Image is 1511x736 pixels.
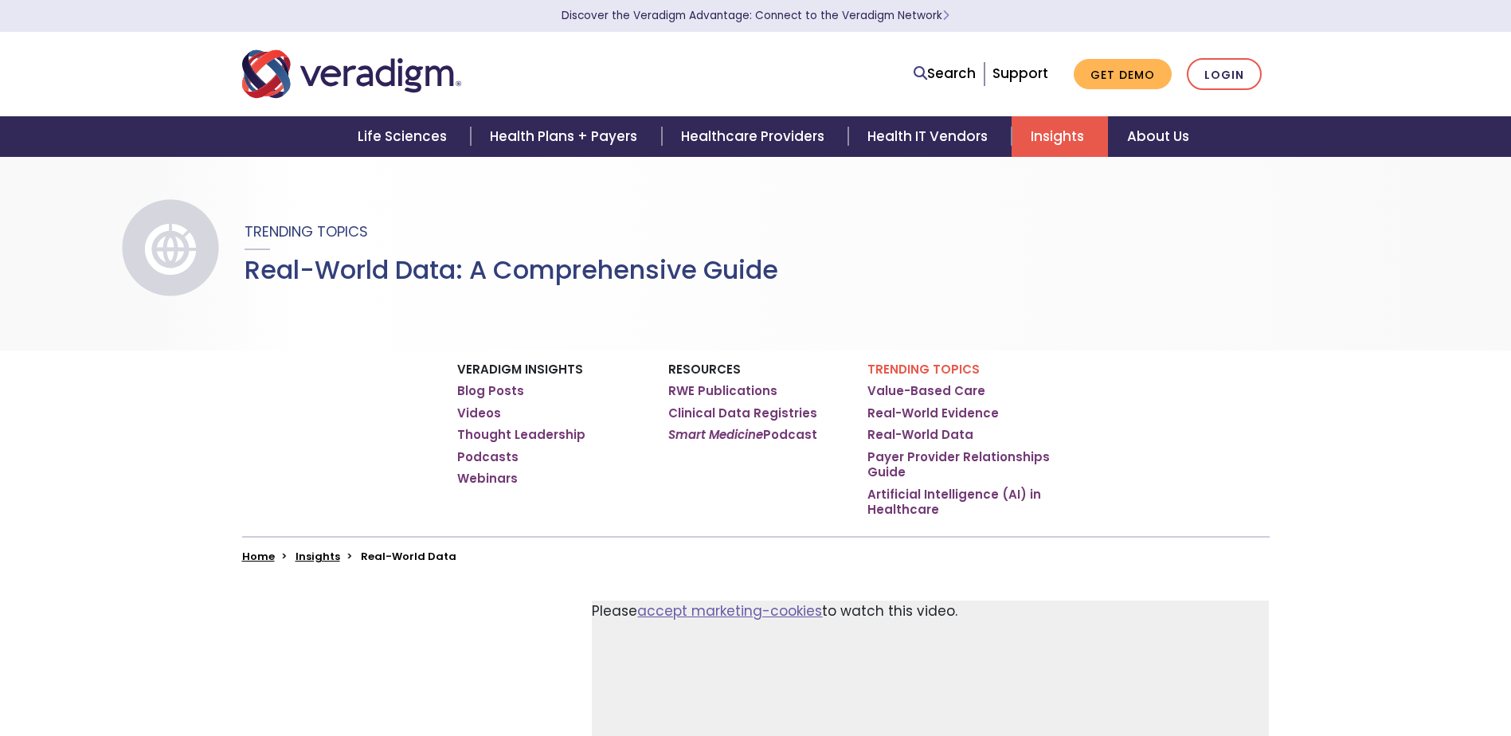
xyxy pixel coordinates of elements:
a: About Us [1108,116,1208,157]
img: Veradigm logo [242,48,461,100]
a: RWE Publications [668,383,777,399]
span: Please to watch this video. [592,601,957,621]
a: Healthcare Providers [662,116,848,157]
a: Smart MedicinePodcast [668,427,817,443]
a: Insights [1012,116,1108,157]
em: Smart Medicine [668,426,763,443]
a: Real-World Data [867,427,973,443]
a: Blog Posts [457,383,524,399]
a: Health IT Vendors [848,116,1012,157]
span: Trending Topics [245,221,368,241]
h1: Real-World Data: A Comprehensive Guide [245,255,778,285]
a: Artificial Intelligence (AI) in Healthcare [867,487,1055,518]
a: Home [242,549,275,564]
a: Insights [296,549,340,564]
a: Get Demo [1074,59,1172,90]
a: Real-World Evidence [867,405,999,421]
a: Discover the Veradigm Advantage: Connect to the Veradigm NetworkLearn More [562,8,949,23]
a: Value-Based Care [867,383,985,399]
a: Support [992,64,1048,83]
a: Podcasts [457,449,519,465]
a: Health Plans + Payers [471,116,661,157]
a: Clinical Data Registries [668,405,817,421]
a: Login [1187,58,1262,91]
a: accept marketing-cookies [637,601,822,621]
a: Life Sciences [339,116,471,157]
a: Search [914,63,976,84]
span: Learn More [942,8,949,23]
a: Videos [457,405,501,421]
a: Webinars [457,471,518,487]
a: Payer Provider Relationships Guide [867,449,1055,480]
a: Thought Leadership [457,427,585,443]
